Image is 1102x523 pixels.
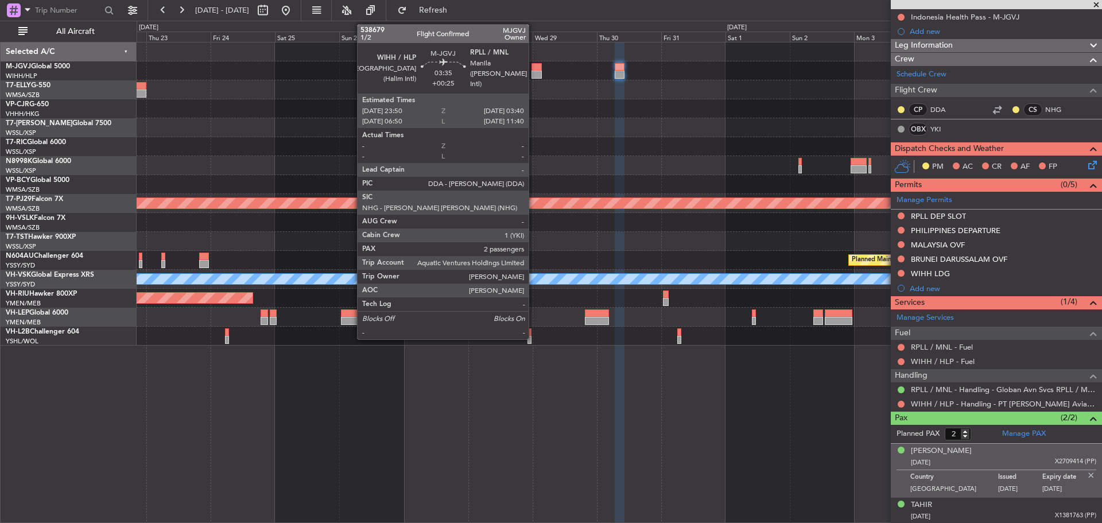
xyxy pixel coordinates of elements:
a: WSSL/XSP [6,242,36,251]
div: Tue 28 [468,32,533,42]
a: WMSA/SZB [6,204,40,213]
span: X2709414 (PP) [1055,457,1096,467]
a: VH-L2BChallenger 604 [6,328,79,335]
p: Country [910,473,998,485]
a: NHG [1045,104,1071,115]
span: T7-ELLY [6,82,31,89]
a: WIHH / HLP - Fuel [911,357,975,366]
span: CR [992,161,1002,173]
div: [PERSON_NAME] [911,445,972,457]
span: All Aircraft [30,28,121,36]
p: [DATE] [998,485,1042,496]
span: Handling [895,369,928,382]
span: FP [1049,161,1057,173]
a: YMEN/MEB [6,299,41,308]
a: VH-RIUHawker 800XP [6,290,77,297]
span: N8998K [6,158,32,165]
a: WSSL/XSP [6,148,36,156]
div: PHILIPPINES DEPARTURE [911,226,1000,235]
a: M-JGVJGlobal 5000 [6,63,70,70]
div: TAHIR [911,499,932,511]
div: [DATE] [727,23,747,33]
p: Issued [998,473,1042,485]
span: VH-VSK [6,272,31,278]
div: OBX [909,123,928,135]
a: N8998KGlobal 6000 [6,158,71,165]
span: Permits [895,179,922,192]
a: WIHH/HLP [6,72,37,80]
a: VHHH/HKG [6,110,40,118]
span: VH-LEP [6,309,29,316]
span: (2/2) [1061,412,1077,424]
a: T7-ELLYG-550 [6,82,51,89]
a: VP-CJRG-650 [6,101,49,108]
p: [GEOGRAPHIC_DATA] [910,485,998,496]
div: Wed 29 [533,32,597,42]
div: RPLL DEP SLOT [911,211,966,221]
div: Mon 3 [854,32,918,42]
img: close [1086,470,1096,481]
span: (0/5) [1061,179,1077,191]
a: WMSA/SZB [6,91,40,99]
div: Thu 30 [597,32,661,42]
div: Fri 24 [211,32,275,42]
a: YSSY/SYD [6,261,35,270]
a: VP-BCYGlobal 5000 [6,177,69,184]
a: YMEN/MEB [6,318,41,327]
button: All Aircraft [13,22,125,41]
span: AF [1020,161,1030,173]
a: Schedule Crew [897,69,946,80]
span: VP-BCY [6,177,30,184]
a: DDA [930,104,956,115]
span: T7-RIC [6,139,27,146]
span: PM [932,161,944,173]
span: Leg Information [895,39,953,52]
span: [DATE] - [DATE] [195,5,249,16]
a: T7-TSTHawker 900XP [6,234,76,241]
a: YSSY/SYD [6,280,35,289]
label: Planned PAX [897,428,940,440]
div: [DATE] [139,23,158,33]
span: VP-CJR [6,101,29,108]
a: T7-RICGlobal 6000 [6,139,66,146]
a: Manage PAX [1002,428,1046,440]
a: WMSA/SZB [6,223,40,232]
a: RPLL / MNL - Handling - Globan Avn Svcs RPLL / MNL [911,385,1096,394]
span: [DATE] [911,458,930,467]
div: Sat 1 [725,32,790,42]
span: VH-L2B [6,328,30,335]
a: T7-PJ29Falcon 7X [6,196,63,203]
a: VH-LEPGlobal 6000 [6,309,68,316]
a: YKI [930,124,956,134]
a: WIHH / HLP - Handling - PT [PERSON_NAME] Aviasi WIHH / HLP [911,399,1096,409]
div: Planned Maint Sydney ([PERSON_NAME] Intl) [852,251,985,269]
a: WMSA/SZB [6,185,40,194]
a: Manage Permits [897,195,952,206]
span: M-JGVJ [6,63,31,70]
span: Refresh [409,6,457,14]
div: Thu 23 [146,32,211,42]
span: X1381763 (PP) [1055,511,1096,521]
div: Mon 27 [404,32,468,42]
span: T7-PJ29 [6,196,32,203]
button: Refresh [392,1,461,20]
div: CP [909,103,928,116]
a: 9H-VSLKFalcon 7X [6,215,65,222]
a: WSSL/XSP [6,166,36,175]
span: N604AU [6,253,34,259]
a: T7-[PERSON_NAME]Global 7500 [6,120,111,127]
span: T7-[PERSON_NAME] [6,120,72,127]
a: RPLL / MNL - Fuel [911,342,973,352]
span: Services [895,296,925,309]
div: Indonesia Health Pass - M-JGVJ [911,12,1019,22]
input: Trip Number [35,2,101,19]
p: Expiry date [1042,473,1087,485]
span: 9H-VSLK [6,215,34,222]
a: Manage Services [897,312,954,324]
span: AC [963,161,973,173]
div: BRUNEI DARUSSALAM OVF [911,254,1007,264]
span: T7-TST [6,234,28,241]
div: Sun 26 [339,32,403,42]
span: Pax [895,412,907,425]
p: [DATE] [1042,485,1087,496]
